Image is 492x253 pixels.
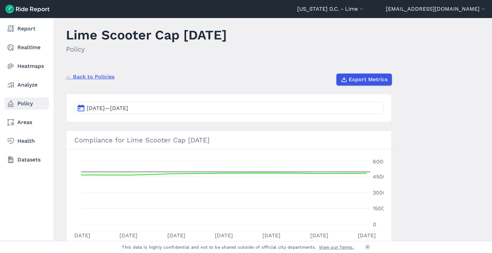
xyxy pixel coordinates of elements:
tspan: 0 [373,221,376,228]
tspan: [DATE] [215,232,233,239]
a: Policy [5,98,49,110]
button: [DATE]—[DATE] [74,102,384,114]
a: Health [5,135,49,147]
h1: Lime Scooter Cap [DATE] [66,26,227,44]
h3: Compliance for Lime Scooter Cap [DATE] [66,131,392,149]
tspan: 4500 [373,173,386,180]
span: Export Metrics [349,76,388,84]
tspan: [DATE] [119,232,138,239]
button: Export Metrics [336,74,392,86]
tspan: [DATE] [358,232,376,239]
tspan: 6000 [373,158,386,165]
a: Realtime [5,41,49,53]
a: Areas [5,116,49,128]
span: [DATE]—[DATE] [87,105,128,111]
a: Analyze [5,79,49,91]
a: View our Terms. [319,244,354,250]
button: [EMAIL_ADDRESS][DOMAIN_NAME] [386,5,487,13]
tspan: [DATE] [72,232,90,239]
button: [US_STATE] D.C. - Lime [297,5,365,13]
tspan: [DATE] [167,232,185,239]
a: ← Back to Policies [66,73,114,81]
a: Heatmaps [5,60,49,72]
tspan: 3000 [373,189,386,196]
a: Datasets [5,154,49,166]
tspan: [DATE] [310,232,328,239]
tspan: 1500 [373,205,385,212]
h2: Policy [66,44,227,54]
img: Ride Report [5,5,50,13]
tspan: [DATE] [262,232,280,239]
a: Report [5,23,49,35]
